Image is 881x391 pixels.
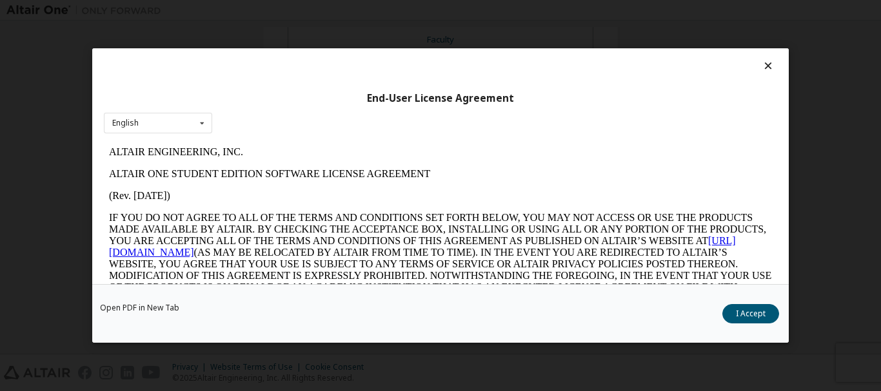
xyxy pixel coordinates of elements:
[112,119,139,127] div: English
[5,94,632,117] a: [URL][DOMAIN_NAME]
[5,174,668,220] p: This Altair One Student Edition Software License Agreement (“Agreement”) is between Altair Engine...
[5,49,668,61] p: (Rev. [DATE])
[100,304,179,312] a: Open PDF in New Tab
[722,304,779,323] button: I Accept
[104,92,777,105] div: End-User License Agreement
[5,27,668,39] p: ALTAIR ONE STUDENT EDITION SOFTWARE LICENSE AGREEMENT
[5,71,668,164] p: IF YOU DO NOT AGREE TO ALL OF THE TERMS AND CONDITIONS SET FORTH BELOW, YOU MAY NOT ACCESS OR USE...
[5,5,668,17] p: ALTAIR ENGINEERING, INC.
